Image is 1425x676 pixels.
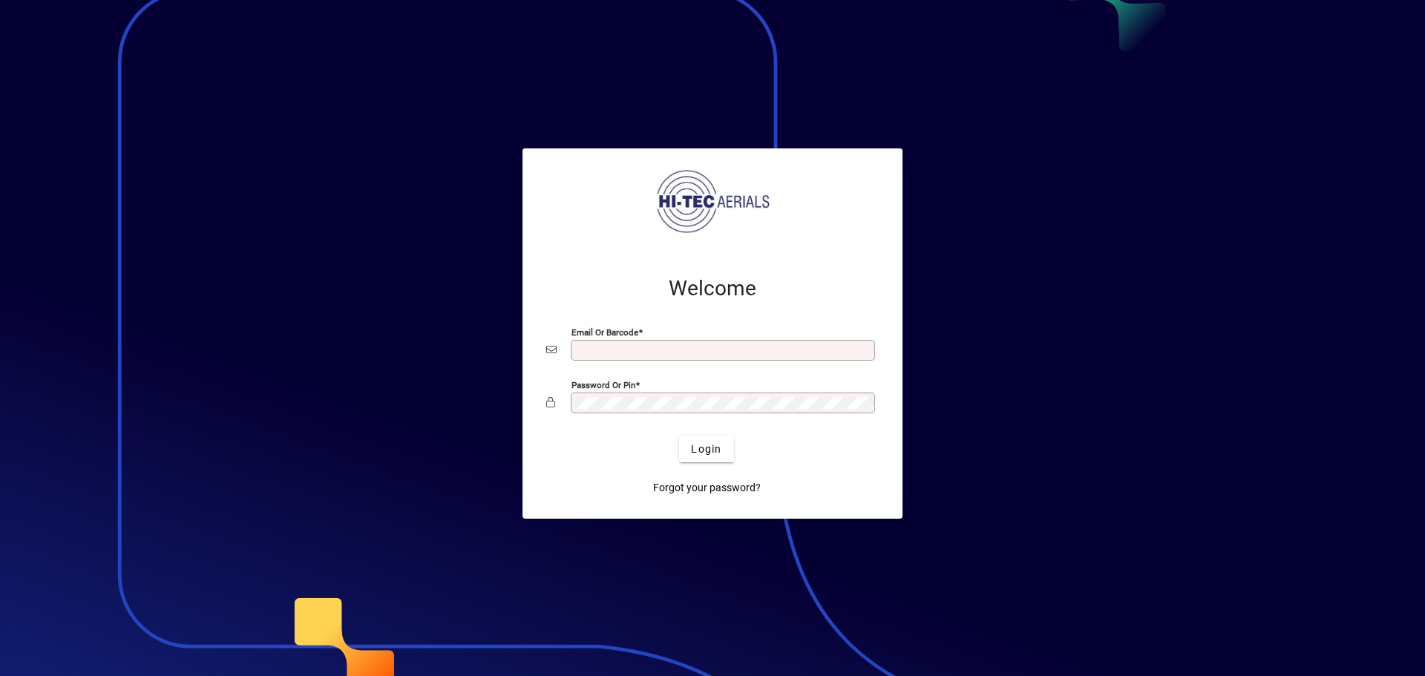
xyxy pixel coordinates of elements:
a: Forgot your password? [647,474,767,501]
h2: Welcome [546,276,879,301]
mat-label: Email or Barcode [571,327,638,338]
button: Login [679,436,733,462]
span: Login [691,442,721,457]
mat-label: Password or Pin [571,380,635,390]
span: Forgot your password? [653,480,761,496]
